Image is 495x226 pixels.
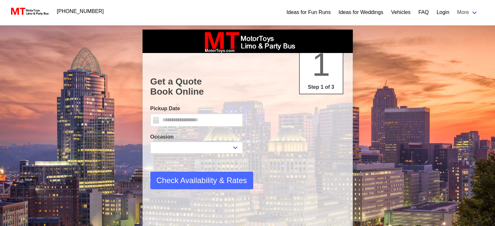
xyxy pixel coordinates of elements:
a: Login [436,8,449,16]
a: FAQ [418,8,429,16]
label: Pickup Date [150,105,243,113]
span: Check Availability & Rates [157,175,247,186]
a: Ideas for Fun Runs [286,8,331,16]
a: Ideas for Weddings [338,8,383,16]
a: Vehicles [391,8,411,16]
h1: Get a Quote Book Online [150,76,345,97]
a: More [453,6,482,19]
img: MotorToys Logo [9,7,49,16]
span: 1 [312,46,330,83]
img: box_logo_brand.jpeg [199,30,296,53]
button: Check Availability & Rates [150,172,253,189]
label: Occasion [150,133,243,141]
a: [PHONE_NUMBER] [53,5,108,18]
p: Step 1 of 3 [302,83,340,91]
